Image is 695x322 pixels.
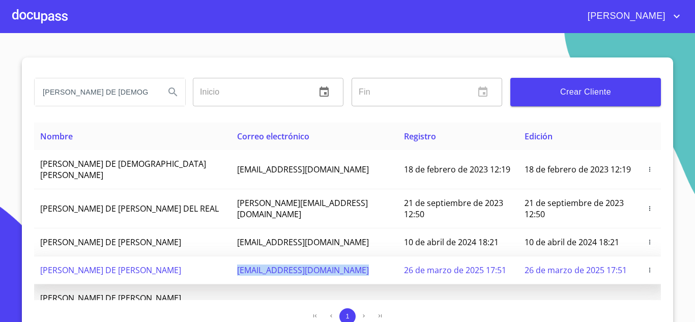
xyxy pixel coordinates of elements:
[404,298,496,309] span: 5 de junio de 2025 12:30
[40,158,206,181] span: [PERSON_NAME] DE [DEMOGRAPHIC_DATA][PERSON_NAME]
[580,8,683,24] button: account of current user
[525,131,553,142] span: Edición
[525,237,619,248] span: 10 de abril de 2024 18:21
[237,197,368,220] span: [PERSON_NAME][EMAIL_ADDRESS][DOMAIN_NAME]
[40,237,181,248] span: [PERSON_NAME] DE [PERSON_NAME]
[525,265,627,276] span: 26 de marzo de 2025 17:51
[237,164,369,175] span: [EMAIL_ADDRESS][DOMAIN_NAME]
[237,131,309,142] span: Correo electrónico
[161,80,185,104] button: Search
[237,298,369,309] span: [EMAIL_ADDRESS][DOMAIN_NAME]
[404,164,510,175] span: 18 de febrero de 2023 12:19
[518,85,653,99] span: Crear Cliente
[510,78,661,106] button: Crear Cliente
[404,131,436,142] span: Registro
[525,197,624,220] span: 21 de septiembre de 2023 12:50
[40,265,181,276] span: [PERSON_NAME] DE [PERSON_NAME]
[40,131,73,142] span: Nombre
[404,265,506,276] span: 26 de marzo de 2025 17:51
[237,265,369,276] span: [EMAIL_ADDRESS][DOMAIN_NAME]
[237,237,369,248] span: [EMAIL_ADDRESS][DOMAIN_NAME]
[580,8,671,24] span: [PERSON_NAME]
[404,197,503,220] span: 21 de septiembre de 2023 12:50
[525,298,621,309] span: 16 de junio de 2025 10:27
[40,292,181,315] span: [PERSON_NAME] DE [PERSON_NAME] [PERSON_NAME]
[345,312,349,320] span: 1
[35,78,157,106] input: search
[404,237,499,248] span: 10 de abril de 2024 18:21
[525,164,631,175] span: 18 de febrero de 2023 12:19
[40,203,219,214] span: [PERSON_NAME] DE [PERSON_NAME] DEL REAL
